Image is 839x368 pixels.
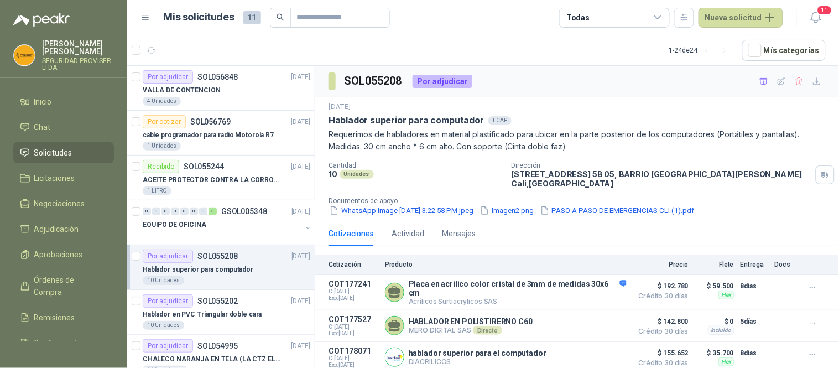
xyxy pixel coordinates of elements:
[539,205,696,216] button: PASO A PASO DE EMERGENCIAS CLI (1).pdf
[329,355,378,362] span: C: [DATE]
[197,252,238,260] p: SOL055208
[392,227,424,240] div: Actividad
[340,170,374,179] div: Unidades
[42,40,114,55] p: [PERSON_NAME] [PERSON_NAME]
[741,279,768,293] p: 8 días
[13,333,114,354] a: Configuración
[329,128,826,153] p: Requerimos de habladores en material plastificado para ubicar en la parte posterior de los comput...
[184,163,224,170] p: SOL055244
[190,118,231,126] p: SOL056769
[34,312,75,324] span: Remisiones
[143,97,181,106] div: 4 Unidades
[699,8,783,28] button: Nueva solicitud
[479,205,535,216] button: Imagen2.png
[566,12,590,24] div: Todas
[34,147,72,159] span: Solicitudes
[143,294,193,308] div: Por adjudicar
[34,121,51,133] span: Chat
[409,326,533,335] p: MERO DIGITAL SAS
[488,116,512,125] div: ECAP
[127,245,315,290] a: Por adjudicarSOL055208[DATE] Hablador superior para computador10 Unidades
[741,346,768,360] p: 8 días
[741,261,768,268] p: Entrega
[34,96,52,108] span: Inicio
[708,326,734,335] div: Incluido
[633,328,689,335] span: Crédito 30 días
[409,279,627,297] p: Placa en acrilico color cristal de 3mm de medidas 30x6 cm
[512,169,811,188] p: [STREET_ADDRESS] 5B 05, BARRIO [GEOGRAPHIC_DATA][PERSON_NAME] Cali , [GEOGRAPHIC_DATA]
[190,208,198,215] div: 0
[291,251,310,262] p: [DATE]
[143,85,221,96] p: VALLA DE CONTENCION
[143,160,179,173] div: Recibido
[13,244,114,265] a: Aprobaciones
[161,208,170,215] div: 0
[817,5,832,15] span: 11
[13,168,114,189] a: Licitaciones
[171,208,179,215] div: 0
[329,162,503,169] p: Cantidad
[409,349,546,357] p: hablador superior para el computador
[413,75,472,88] div: Por adjudicar
[152,208,160,215] div: 0
[143,115,186,128] div: Por cotizar
[143,130,274,141] p: cable programador para radio Motorola R7
[718,291,734,299] div: Flex
[695,279,734,293] p: $ 59.500
[143,142,181,151] div: 1 Unidades
[34,198,85,210] span: Negociaciones
[329,115,484,126] p: Hablador superior para computador
[329,205,475,216] button: WhatsApp Image [DATE] 3.22.58 PM.jpeg
[34,274,103,298] span: Órdenes de Compra
[633,261,689,268] p: Precio
[199,208,207,215] div: 0
[13,269,114,303] a: Órdenes de Compra
[291,341,310,351] p: [DATE]
[13,13,70,27] img: Logo peakr
[633,279,689,293] span: $ 192.780
[329,288,378,295] span: C: [DATE]
[329,102,351,112] p: [DATE]
[291,117,310,127] p: [DATE]
[633,360,689,366] span: Crédito 30 días
[127,290,315,335] a: Por adjudicarSOL055202[DATE] Hablador en PVC Triangular doble cara10 Unidades
[291,162,310,172] p: [DATE]
[329,261,378,268] p: Cotización
[143,70,193,84] div: Por adjudicar
[695,346,734,360] p: $ 35.700
[442,227,476,240] div: Mensajes
[329,197,835,205] p: Documentos de apoyo
[329,346,378,355] p: COT178071
[409,357,546,366] p: DIACRILICOS
[143,175,280,185] p: ACEITE PROTECTOR CONTRA LA CORROSION - PARA LIMPIEZA DE ARMAMENTO
[127,66,315,111] a: Por adjudicarSOL056848[DATE] VALLA DE CONTENCION4 Unidades
[291,296,310,307] p: [DATE]
[180,208,189,215] div: 0
[512,162,811,169] p: Dirección
[329,169,337,179] p: 10
[13,193,114,214] a: Negociaciones
[34,337,83,349] span: Configuración
[473,326,502,335] div: Directo
[633,293,689,299] span: Crédito 30 días
[243,11,261,24] span: 11
[291,72,310,82] p: [DATE]
[197,297,238,305] p: SOL055202
[329,295,378,302] span: Exp: [DATE]
[633,346,689,360] span: $ 155.652
[695,315,734,328] p: $ 0
[143,276,184,285] div: 10 Unidades
[197,342,238,350] p: SOL054995
[329,227,374,240] div: Cotizaciones
[409,297,627,305] p: Acrílicos Surtiacrylicos SAS
[42,58,114,71] p: SEGURIDAD PROVISER LTDA
[14,45,35,66] img: Company Logo
[143,309,262,320] p: Hablador en PVC Triangular doble cara
[633,315,689,328] span: $ 142.800
[13,219,114,240] a: Adjudicación
[143,208,151,215] div: 0
[143,250,193,263] div: Por adjudicar
[143,321,184,330] div: 10 Unidades
[329,324,378,330] span: C: [DATE]
[13,142,114,163] a: Solicitudes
